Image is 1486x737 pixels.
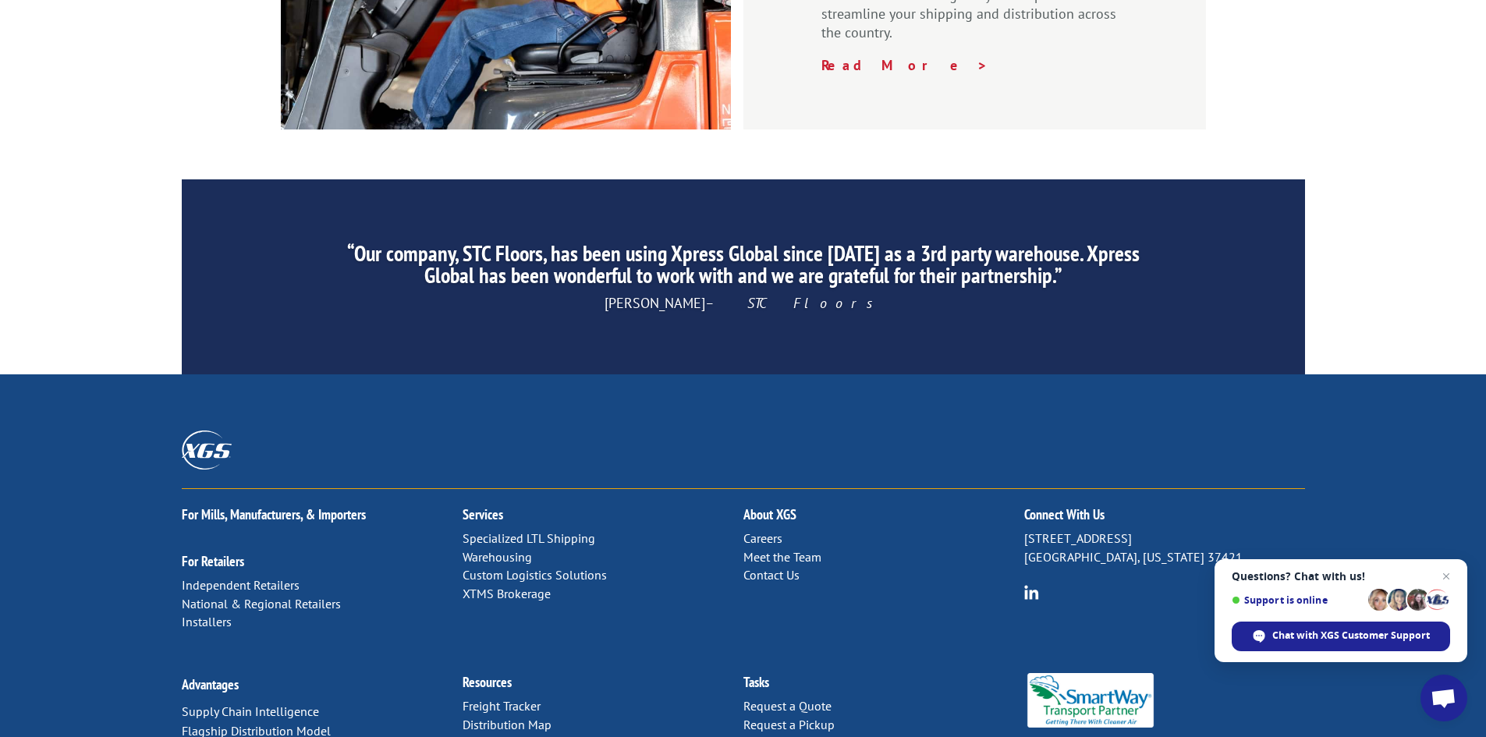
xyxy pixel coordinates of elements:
a: Careers [743,530,782,546]
a: Request a Quote [743,698,832,714]
a: Meet the Team [743,549,821,565]
a: Read More > [821,56,988,74]
a: Resources [463,673,512,691]
div: Chat with XGS Customer Support [1232,622,1450,651]
a: XTMS Brokerage [463,586,551,601]
a: Contact Us [743,567,800,583]
a: Services [463,505,503,523]
a: National & Regional Retailers [182,596,341,611]
img: group-6 [1024,585,1039,600]
a: Warehousing [463,549,532,565]
a: Custom Logistics Solutions [463,567,607,583]
h2: Tasks [743,675,1024,697]
img: Smartway_Logo [1024,673,1158,728]
a: For Mills, Manufacturers, & Importers [182,505,366,523]
a: About XGS [743,505,796,523]
span: Chat with XGS Customer Support [1272,629,1430,643]
span: Questions? Chat with us! [1232,570,1450,583]
h2: “Our company, STC Floors, has been using Xpress Global since [DATE] as a 3rd party warehouse. Xpr... [328,243,1158,294]
a: Installers [182,614,232,629]
em: – STC Floors [705,294,882,312]
div: Open chat [1420,675,1467,721]
span: Close chat [1437,567,1456,586]
p: [STREET_ADDRESS] [GEOGRAPHIC_DATA], [US_STATE] 37421 [1024,530,1305,567]
a: Advantages [182,675,239,693]
h2: Connect With Us [1024,508,1305,530]
a: Supply Chain Intelligence [182,703,319,719]
img: XGS_Logos_ALL_2024_All_White [182,431,232,469]
a: Distribution Map [463,717,551,732]
a: Independent Retailers [182,577,300,593]
span: [PERSON_NAME] [605,294,882,312]
a: Freight Tracker [463,698,541,714]
a: Specialized LTL Shipping [463,530,595,546]
span: Support is online [1232,594,1363,606]
a: Request a Pickup [743,717,835,732]
a: For Retailers [182,552,244,570]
